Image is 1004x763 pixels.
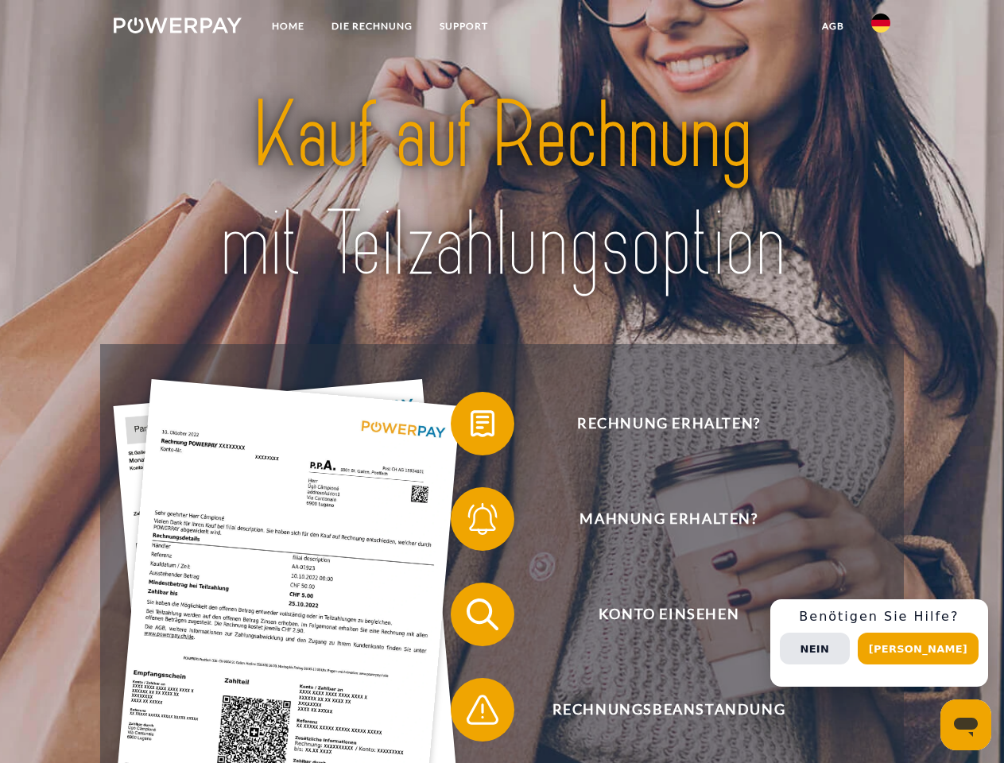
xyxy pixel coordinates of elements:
img: title-powerpay_de.svg [152,76,852,304]
span: Rechnung erhalten? [474,392,863,455]
img: qb_search.svg [463,595,502,634]
a: SUPPORT [426,12,502,41]
button: Rechnungsbeanstandung [451,678,864,742]
img: de [871,14,890,33]
h3: Benötigen Sie Hilfe? [780,609,979,625]
span: Mahnung erhalten? [474,487,863,551]
a: agb [808,12,858,41]
button: Nein [780,633,850,664]
div: Schnellhilfe [770,599,988,687]
button: [PERSON_NAME] [858,633,979,664]
img: qb_bill.svg [463,404,502,443]
button: Mahnung erhalten? [451,487,864,551]
span: Konto einsehen [474,583,863,646]
img: logo-powerpay-white.svg [114,17,242,33]
a: Home [258,12,318,41]
button: Rechnung erhalten? [451,392,864,455]
img: qb_warning.svg [463,690,502,730]
span: Rechnungsbeanstandung [474,678,863,742]
a: DIE RECHNUNG [318,12,426,41]
iframe: Schaltfläche zum Öffnen des Messaging-Fensters [940,699,991,750]
img: qb_bell.svg [463,499,502,539]
button: Konto einsehen [451,583,864,646]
